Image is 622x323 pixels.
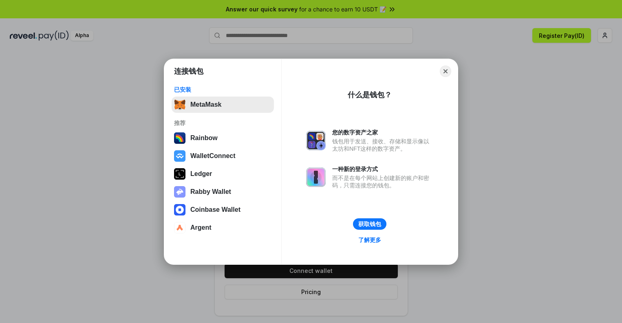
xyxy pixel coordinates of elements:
img: svg+xml,%3Csvg%20width%3D%2228%22%20height%3D%2228%22%20viewBox%3D%220%200%2028%2028%22%20fill%3D... [174,150,185,162]
button: Argent [172,220,274,236]
div: 什么是钱包？ [348,90,392,100]
div: WalletConnect [190,152,236,160]
button: Rabby Wallet [172,184,274,200]
div: 获取钱包 [358,220,381,228]
div: Rainbow [190,134,218,142]
div: Coinbase Wallet [190,206,240,213]
div: MetaMask [190,101,221,108]
div: 了解更多 [358,236,381,244]
img: svg+xml,%3Csvg%20width%3D%2228%22%20height%3D%2228%22%20viewBox%3D%220%200%2028%2028%22%20fill%3D... [174,222,185,233]
img: svg+xml,%3Csvg%20xmlns%3D%22http%3A%2F%2Fwww.w3.org%2F2000%2Fsvg%22%20fill%3D%22none%22%20viewBox... [306,131,326,150]
a: 了解更多 [353,235,386,245]
div: 而不是在每个网站上创建新的账户和密码，只需连接您的钱包。 [332,174,433,189]
img: svg+xml,%3Csvg%20fill%3D%22none%22%20height%3D%2233%22%20viewBox%3D%220%200%2035%2033%22%20width%... [174,99,185,110]
img: svg+xml,%3Csvg%20width%3D%22120%22%20height%3D%22120%22%20viewBox%3D%220%200%20120%20120%22%20fil... [174,132,185,144]
button: WalletConnect [172,148,274,164]
button: MetaMask [172,97,274,113]
div: 您的数字资产之家 [332,129,433,136]
button: Coinbase Wallet [172,202,274,218]
div: 推荐 [174,119,271,127]
div: Argent [190,224,212,231]
button: 获取钱包 [353,218,386,230]
div: 一种新的登录方式 [332,165,433,173]
img: svg+xml,%3Csvg%20width%3D%2228%22%20height%3D%2228%22%20viewBox%3D%220%200%2028%2028%22%20fill%3D... [174,204,185,215]
div: 钱包用于发送、接收、存储和显示像以太坊和NFT这样的数字资产。 [332,138,433,152]
img: svg+xml,%3Csvg%20xmlns%3D%22http%3A%2F%2Fwww.w3.org%2F2000%2Fsvg%22%20fill%3D%22none%22%20viewBox... [174,186,185,198]
button: Close [440,66,451,77]
button: Rainbow [172,130,274,146]
div: 已安装 [174,86,271,93]
div: Rabby Wallet [190,188,231,196]
div: Ledger [190,170,212,178]
img: svg+xml,%3Csvg%20xmlns%3D%22http%3A%2F%2Fwww.w3.org%2F2000%2Fsvg%22%20width%3D%2228%22%20height%3... [174,168,185,180]
button: Ledger [172,166,274,182]
img: svg+xml,%3Csvg%20xmlns%3D%22http%3A%2F%2Fwww.w3.org%2F2000%2Fsvg%22%20fill%3D%22none%22%20viewBox... [306,167,326,187]
h1: 连接钱包 [174,66,203,76]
